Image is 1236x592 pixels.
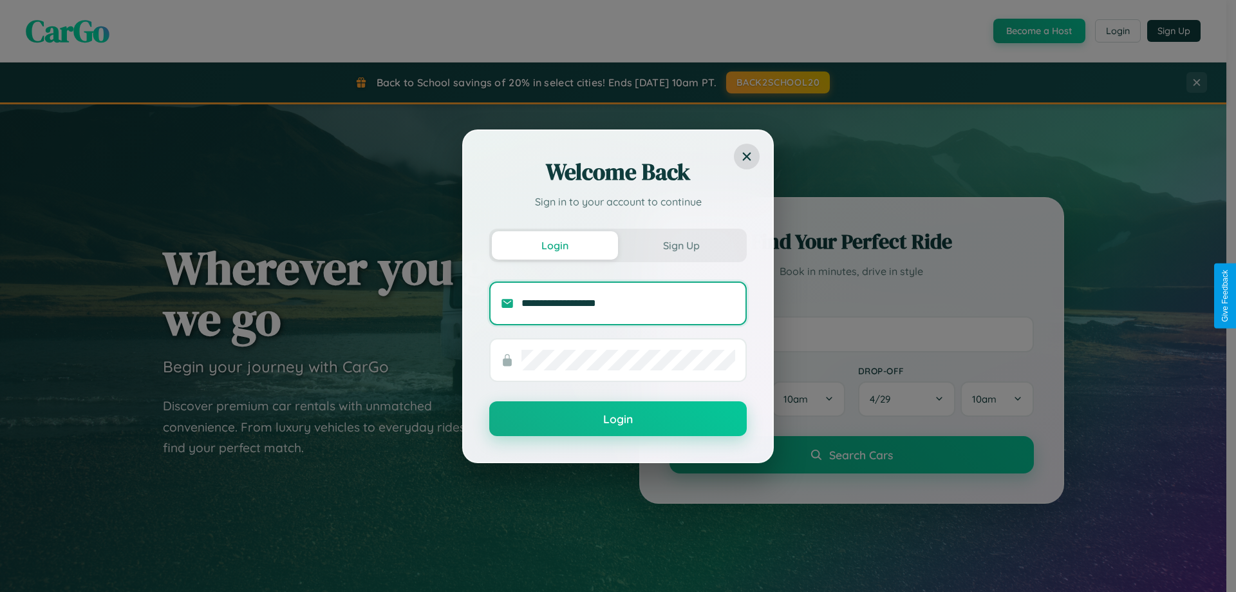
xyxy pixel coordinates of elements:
[492,231,618,260] button: Login
[489,157,747,187] h2: Welcome Back
[489,401,747,436] button: Login
[489,194,747,209] p: Sign in to your account to continue
[618,231,744,260] button: Sign Up
[1221,270,1230,322] div: Give Feedback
